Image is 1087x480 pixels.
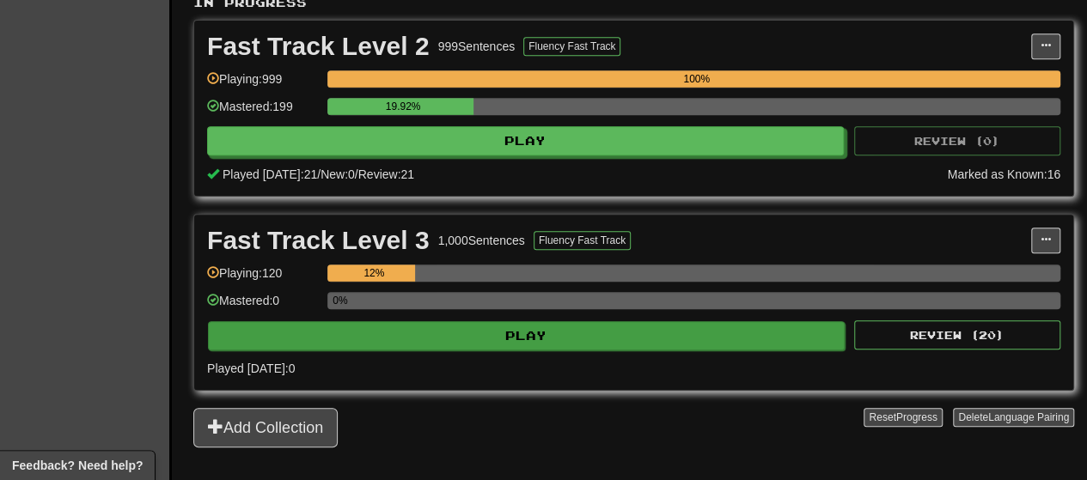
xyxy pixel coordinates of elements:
div: Fast Track Level 2 [207,33,430,59]
button: DeleteLanguage Pairing [953,408,1074,427]
span: Progress [896,411,937,423]
span: Played [DATE]: 0 [207,362,295,375]
div: Mastered: 0 [207,292,319,320]
div: Marked as Known: 16 [947,166,1060,183]
div: 999 Sentences [438,38,516,55]
div: 12% [333,264,415,282]
span: Language Pairing [988,411,1069,423]
button: Fluency Fast Track [523,37,620,56]
div: 100% [333,70,1060,88]
span: Review: 21 [358,167,414,181]
span: Played [DATE]: 21 [223,167,317,181]
div: Playing: 999 [207,70,319,99]
div: 19.92% [333,98,473,115]
div: Mastered: 199 [207,98,319,126]
button: Review (20) [854,320,1060,349]
span: / [317,167,321,181]
button: Review (0) [854,126,1060,155]
div: 1,000 Sentences [438,232,525,249]
div: Fast Track Level 3 [207,228,430,253]
button: Play [208,321,845,350]
button: Fluency Fast Track [534,231,631,250]
span: Open feedback widget [12,457,143,474]
div: Playing: 120 [207,264,319,293]
button: ResetProgress [864,408,942,427]
span: New: 0 [321,167,355,181]
button: Play [207,126,844,155]
button: Add Collection [193,408,338,447]
span: / [355,167,358,181]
